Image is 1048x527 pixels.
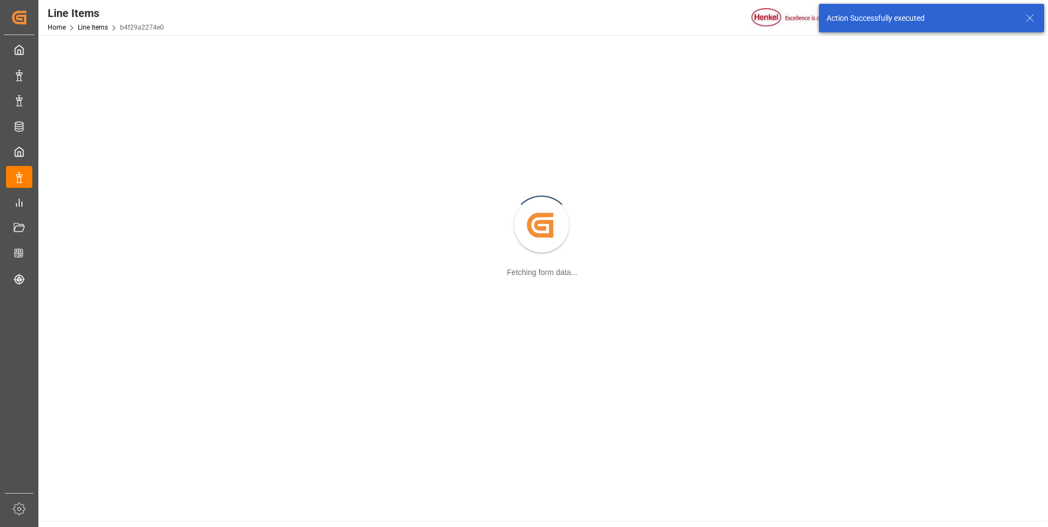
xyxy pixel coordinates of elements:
[827,13,1015,24] div: Action Successfully executed
[48,5,164,21] div: Line Items
[78,24,108,31] a: Line Items
[751,8,844,27] img: Henkel%20logo.jpg_1689854090.jpg
[507,267,577,278] div: Fetching form data...
[48,24,66,31] a: Home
